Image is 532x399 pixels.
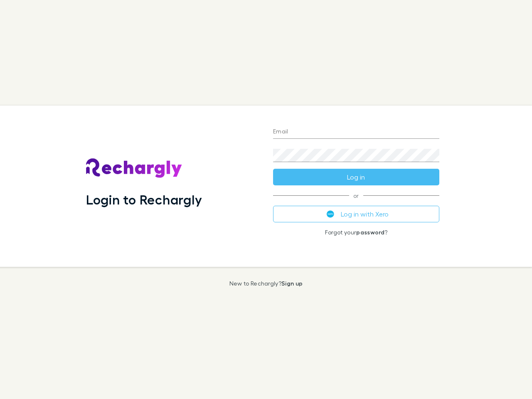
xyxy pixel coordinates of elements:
img: Rechargly's Logo [86,158,182,178]
a: Sign up [281,280,303,287]
a: password [356,229,384,236]
p: New to Rechargly? [229,280,303,287]
span: or [273,195,439,196]
h1: Login to Rechargly [86,192,202,207]
button: Log in [273,169,439,185]
button: Log in with Xero [273,206,439,222]
img: Xero's logo [327,210,334,218]
p: Forgot your ? [273,229,439,236]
